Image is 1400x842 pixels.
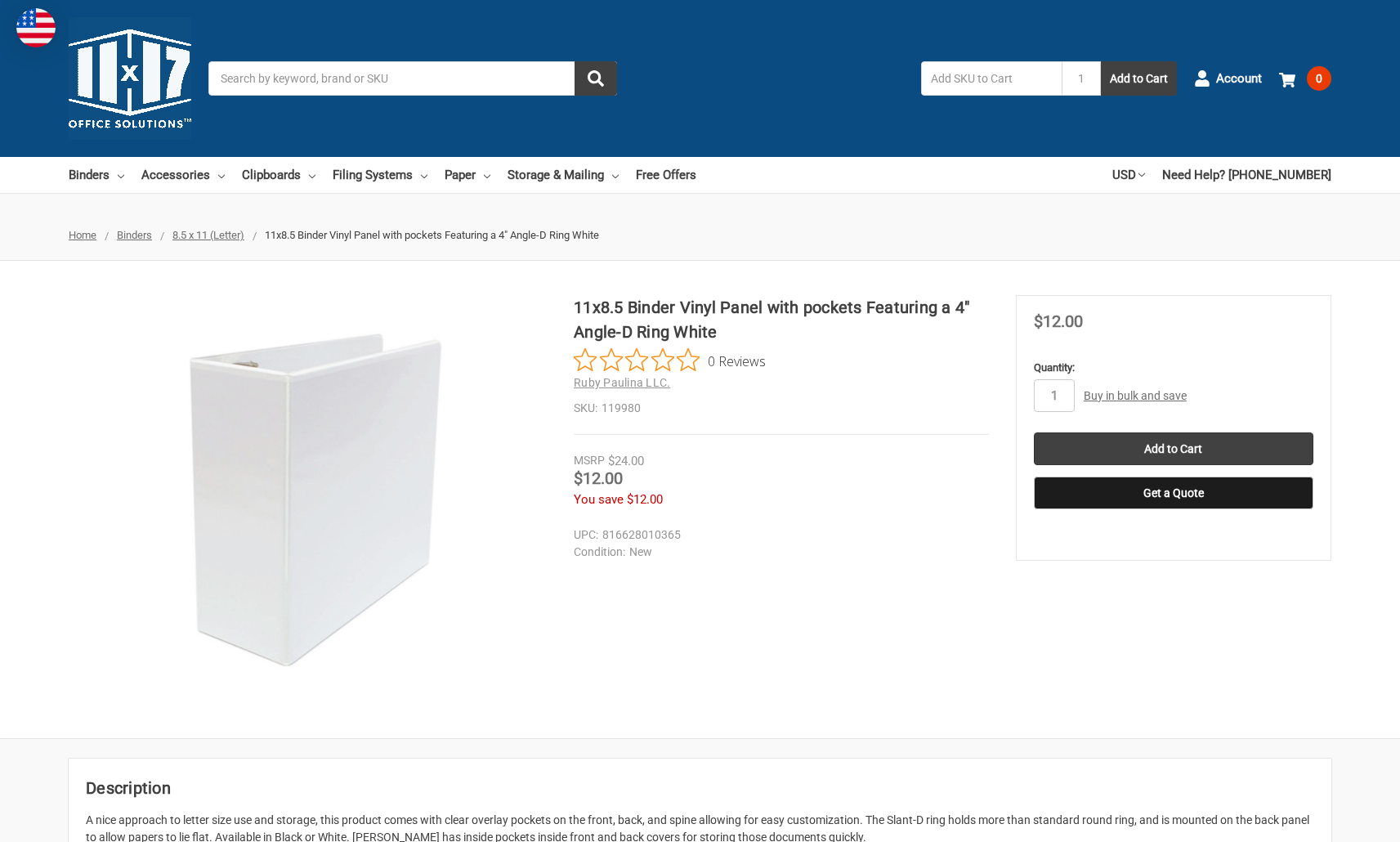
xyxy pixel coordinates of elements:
span: Account [1216,69,1262,88]
button: Get a Quote [1034,477,1313,509]
a: Binders [69,157,124,193]
a: USD [1112,157,1145,193]
dt: Condition: [574,544,625,561]
button: Add to Cart [1101,61,1177,96]
a: Filing Systems [333,157,427,193]
a: Storage & Mailing [508,157,619,193]
span: $12.00 [627,492,663,507]
img: duty and tax information for United States [16,8,56,47]
a: Need Help? [PHONE_NUMBER] [1162,157,1331,193]
a: Binders [117,229,152,241]
a: Accessories [141,157,225,193]
h2: Description [86,776,1314,800]
a: Buy in bulk and save [1084,389,1187,402]
span: $12.00 [1034,311,1083,331]
input: Add to Cart [1034,432,1313,465]
a: Home [69,229,96,241]
span: $24.00 [608,454,644,468]
img: 11x8.5 Binder Vinyl Panel with pockets Featuring a 4" Angle-D Ring White [104,295,512,704]
label: Quantity: [1034,360,1313,376]
input: Search by keyword, brand or SKU [208,61,617,96]
span: $12.00 [574,468,623,488]
a: Free Offers [636,157,696,193]
span: 0 Reviews [708,348,766,373]
a: Ruby Paulina LLC. [574,376,670,389]
span: You save [574,492,624,507]
dd: 816628010365 [574,526,982,544]
a: Account [1194,57,1262,100]
iframe: Google Customer Reviews [1265,798,1400,842]
button: Rated 0 out of 5 stars from 0 reviews. Jump to reviews. [574,348,766,373]
dd: 119980 [574,400,989,417]
input: Add SKU to Cart [921,61,1062,96]
dt: UPC: [574,526,598,544]
dd: New [574,544,982,561]
div: MSRP [574,452,605,469]
h1: 11x8.5 Binder Vinyl Panel with pockets Featuring a 4" Angle-D Ring White [574,295,989,344]
a: Clipboards [242,157,315,193]
img: 11x17.com [69,17,191,140]
a: 8.5 x 11 (Letter) [172,229,244,241]
a: 0 [1279,57,1331,100]
span: 0 [1307,66,1331,91]
dt: SKU: [574,400,597,417]
span: 11x8.5 Binder Vinyl Panel with pockets Featuring a 4" Angle-D Ring White [265,229,599,241]
a: Paper [445,157,490,193]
